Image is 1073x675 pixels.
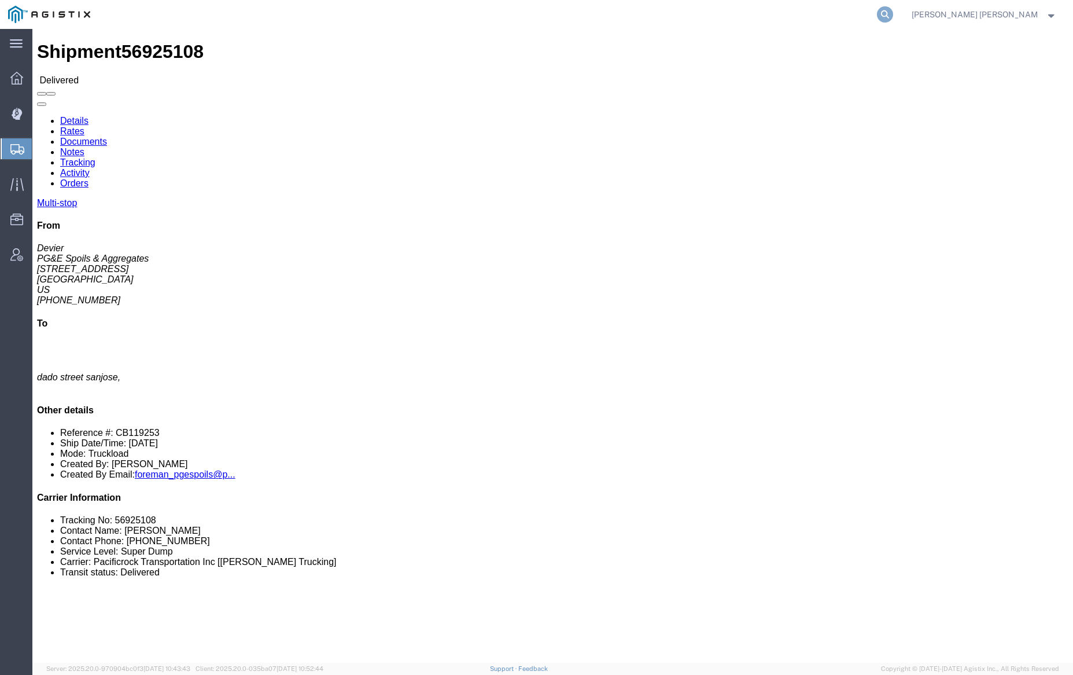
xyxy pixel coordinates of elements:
span: [DATE] 10:52:44 [276,665,323,672]
img: logo [8,6,90,23]
button: [PERSON_NAME] [PERSON_NAME] [911,8,1057,21]
span: [DATE] 10:43:43 [143,665,190,672]
iframe: FS Legacy Container [32,29,1073,663]
span: Client: 2025.20.0-035ba07 [196,665,323,672]
span: Copyright © [DATE]-[DATE] Agistix Inc., All Rights Reserved [881,664,1059,674]
a: Feedback [518,665,548,672]
a: Support [490,665,519,672]
span: Server: 2025.20.0-970904bc0f3 [46,665,190,672]
span: Kayte Bray Dogali [912,8,1038,21]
